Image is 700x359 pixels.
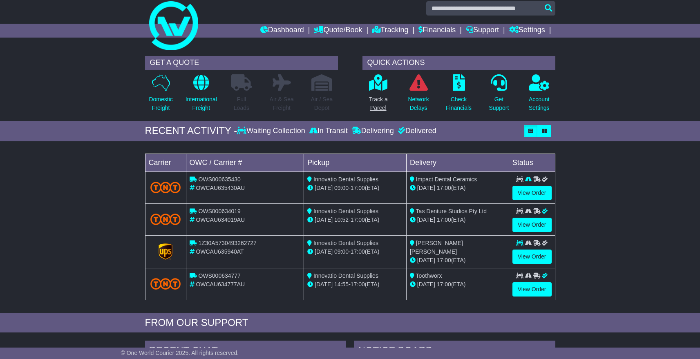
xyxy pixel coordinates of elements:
p: Account Settings [529,95,550,112]
span: [DATE] [417,281,435,288]
p: Air & Sea Freight [270,95,294,112]
td: Delivery [406,154,509,172]
span: 17:00 [351,216,365,223]
a: View Order [512,186,552,200]
div: Waiting Collection [237,127,307,136]
span: [PERSON_NAME] [PERSON_NAME] [410,240,463,255]
span: OWCAU635940AT [196,248,244,255]
span: 1Z30A5730493262727 [198,240,256,246]
td: Carrier [145,154,186,172]
div: - (ETA) [307,248,403,256]
p: International Freight [186,95,217,112]
span: Impact Dental Ceramics [416,176,477,183]
a: View Order [512,250,552,264]
span: 17:00 [351,248,365,255]
span: 09:00 [334,248,349,255]
span: [DATE] [315,248,333,255]
span: [DATE] [417,257,435,263]
span: 10:52 [334,216,349,223]
a: View Order [512,282,552,297]
a: InternationalFreight [185,74,217,117]
div: RECENT ACTIVITY - [145,125,237,137]
span: OWS000635430 [198,176,241,183]
img: TNT_Domestic.png [150,182,181,193]
div: - (ETA) [307,280,403,289]
span: OWCAU635430AU [196,185,245,191]
span: 14:55 [334,281,349,288]
span: Toothworx [416,272,442,279]
a: View Order [512,218,552,232]
div: FROM OUR SUPPORT [145,317,555,329]
span: [DATE] [315,185,333,191]
p: Check Financials [446,95,472,112]
div: (ETA) [410,256,505,265]
span: 17:00 [437,216,451,223]
p: Domestic Freight [149,95,172,112]
img: TNT_Domestic.png [150,214,181,225]
div: - (ETA) [307,216,403,224]
a: GetSupport [488,74,509,117]
div: Delivered [396,127,436,136]
span: [DATE] [315,216,333,223]
td: OWC / Carrier # [186,154,304,172]
a: CheckFinancials [445,74,472,117]
img: TNT_Domestic.png [150,278,181,289]
span: OWCAU634019AU [196,216,245,223]
div: - (ETA) [307,184,403,192]
span: OWCAU634777AU [196,281,245,288]
a: Support [466,24,499,38]
a: DomesticFreight [148,74,173,117]
a: Settings [509,24,545,38]
span: Tas Denture Studios Pty Ltd [416,208,487,214]
a: AccountSettings [528,74,550,117]
td: Status [509,154,555,172]
span: 17:00 [437,281,451,288]
p: Air / Sea Depot [311,95,333,112]
div: (ETA) [410,184,505,192]
span: 17:00 [351,185,365,191]
div: Delivering [350,127,396,136]
span: Innovatio Dental Supplies [313,240,378,246]
a: Dashboard [260,24,304,38]
span: OWS000634019 [198,208,241,214]
span: 17:00 [437,257,451,263]
a: Quote/Book [314,24,362,38]
div: QUICK ACTIONS [362,56,555,70]
span: Innovatio Dental Supplies [313,272,378,279]
p: Full Loads [231,95,252,112]
span: 17:00 [437,185,451,191]
span: Innovatio Dental Supplies [313,176,378,183]
a: Tracking [372,24,408,38]
span: © One World Courier 2025. All rights reserved. [121,350,239,356]
p: Network Delays [408,95,429,112]
div: In Transit [307,127,350,136]
a: Track aParcel [369,74,388,117]
span: [DATE] [417,185,435,191]
div: GET A QUOTE [145,56,338,70]
div: (ETA) [410,280,505,289]
span: 17:00 [351,281,365,288]
img: GetCarrierServiceLogo [159,243,172,260]
td: Pickup [304,154,407,172]
div: (ETA) [410,216,505,224]
p: Get Support [489,95,509,112]
p: Track a Parcel [369,95,388,112]
span: [DATE] [417,216,435,223]
a: Financials [418,24,456,38]
span: [DATE] [315,281,333,288]
span: OWS000634777 [198,272,241,279]
span: Innovatio Dental Supplies [313,208,378,214]
a: NetworkDelays [407,74,429,117]
span: 09:00 [334,185,349,191]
